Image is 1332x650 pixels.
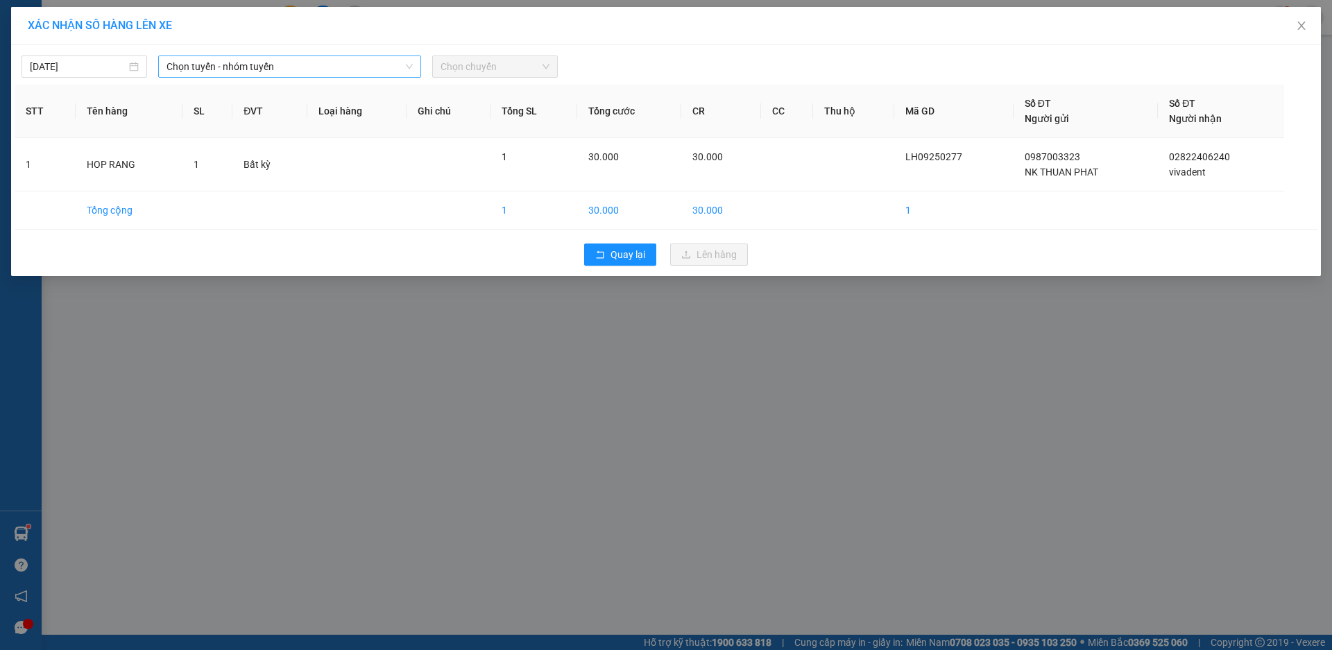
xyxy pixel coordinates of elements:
[307,85,407,138] th: Loại hàng
[681,85,761,138] th: CR
[577,85,681,138] th: Tổng cước
[692,151,723,162] span: 30.000
[595,250,605,261] span: rollback
[117,93,128,108] span: C :
[813,85,894,138] th: Thu hộ
[1282,7,1321,46] button: Close
[577,191,681,230] td: 30.000
[407,85,490,138] th: Ghi chú
[15,85,76,138] th: STT
[76,191,182,230] td: Tổng cộng
[232,138,307,191] td: Bất kỳ
[28,19,172,32] span: XÁC NHẬN SỐ HÀNG LÊN XE
[894,85,1014,138] th: Mã GD
[119,12,216,45] div: 93 NTB Q1
[1296,20,1307,31] span: close
[405,62,413,71] span: down
[761,85,814,138] th: CC
[182,85,233,138] th: SL
[12,28,109,45] div: Dung
[490,191,577,230] td: 1
[1025,166,1098,178] span: NK THUAN PHAT
[610,247,645,262] span: Quay lại
[894,191,1014,230] td: 1
[1169,98,1195,109] span: Số ĐT
[490,85,577,138] th: Tổng SL
[12,45,109,65] div: 0913149415
[502,151,507,162] span: 1
[76,138,182,191] td: HOP RANG
[119,45,216,62] div: Quang
[905,151,962,162] span: LH09250277
[117,89,217,109] div: 50.000
[1169,151,1230,162] span: 02822406240
[12,13,33,28] span: Gửi:
[441,56,549,77] span: Chọn chuyến
[15,138,76,191] td: 1
[588,151,619,162] span: 30.000
[1025,113,1069,124] span: Người gửi
[76,85,182,138] th: Tên hàng
[119,13,152,28] span: Nhận:
[166,56,413,77] span: Chọn tuyến - nhóm tuyến
[12,65,109,81] div: P HUNG
[681,191,761,230] td: 30.000
[1025,98,1051,109] span: Số ĐT
[30,59,126,74] input: 15/09/2025
[119,62,216,81] div: 0903110903
[1025,151,1080,162] span: 0987003323
[232,85,307,138] th: ĐVT
[584,243,656,266] button: rollbackQuay lại
[1169,166,1206,178] span: vivadent
[194,159,199,170] span: 1
[1169,113,1222,124] span: Người nhận
[670,243,748,266] button: uploadLên hàng
[12,12,109,28] div: Long Hải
